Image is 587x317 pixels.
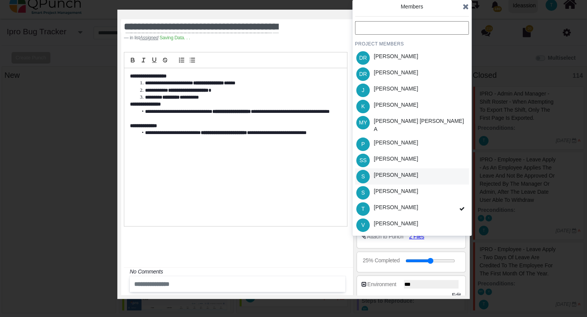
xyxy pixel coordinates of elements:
span: Selvarani [356,170,370,183]
span: SS [359,158,367,163]
span: MY [359,120,367,125]
u: Assigned [140,35,158,40]
div: [PERSON_NAME] [374,69,418,77]
span: Vinusha [356,218,370,232]
span: . [184,35,185,40]
span: Edit [452,292,461,298]
span: S [361,190,365,195]
div: Attach to Punch [367,233,404,241]
span: . [189,35,190,40]
cite: Source Title [140,35,158,40]
div: 25% Completed [363,257,400,265]
div: [PERSON_NAME] [374,52,418,60]
span: DR [359,55,367,60]
span: S [361,174,365,179]
span: J [362,87,364,93]
div: [PERSON_NAME] [374,187,418,195]
div: [PERSON_NAME] [374,139,418,147]
h4: PROJECT MEMBERS [355,41,469,47]
div: [PERSON_NAME] [374,171,418,179]
span: Saving Data [160,35,190,40]
span: . [186,35,187,40]
span: Deepika Rajagopalan [356,67,370,81]
div: [PERSON_NAME] [374,85,418,93]
div: [PERSON_NAME] [374,203,418,211]
span: Safrin Safana [356,154,370,167]
span: Selvarani [356,186,370,200]
div: [PERSON_NAME] [374,220,418,228]
span: Members [400,3,423,10]
span: T [361,206,365,211]
div: [PERSON_NAME] [374,101,418,109]
div: Environment [367,280,397,288]
footer: in list [124,34,308,41]
div: [PERSON_NAME] [374,155,418,163]
span: Thalha [356,202,370,216]
span: DR [359,71,367,77]
i: No Comments [130,268,163,275]
span: Karthik [356,100,370,113]
span: K [361,104,365,109]
span: Pritha [356,138,370,151]
span: Jayalakshmi [356,84,370,97]
span: Daniel Raj B [356,51,370,65]
span: Mohammed Yakub Raza Khan A [356,116,370,129]
div: [PERSON_NAME] [PERSON_NAME] A [374,117,466,133]
span: P [361,141,365,147]
span: V [361,222,365,228]
span: 2 Files [409,233,424,240]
